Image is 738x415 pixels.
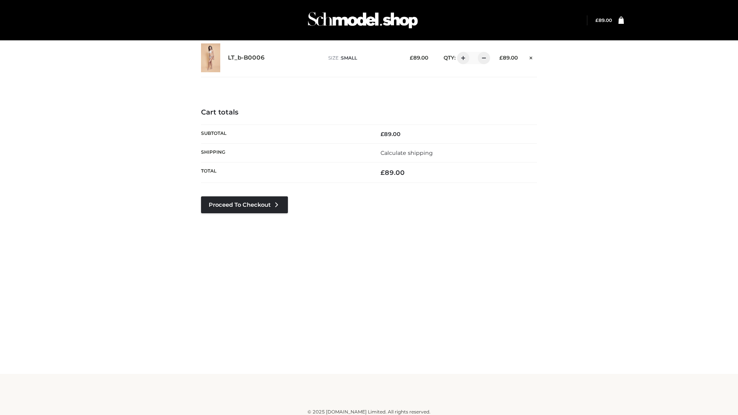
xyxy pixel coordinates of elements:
bdi: 89.00 [410,55,428,61]
a: LT_b-B0006 [228,54,265,61]
th: Shipping [201,143,369,162]
span: SMALL [341,55,357,61]
h4: Cart totals [201,108,537,117]
bdi: 89.00 [381,131,401,138]
a: Calculate shipping [381,149,433,156]
span: £ [381,169,385,176]
a: Remove this item [525,52,537,62]
a: £89.00 [595,17,612,23]
img: Schmodel Admin 964 [305,5,421,35]
span: £ [410,55,413,61]
bdi: 89.00 [499,55,518,61]
div: QTY: [436,52,487,64]
bdi: 89.00 [381,169,405,176]
span: £ [499,55,503,61]
span: £ [595,17,598,23]
span: £ [381,131,384,138]
bdi: 89.00 [595,17,612,23]
p: size : [328,55,398,61]
a: Proceed to Checkout [201,196,288,213]
th: Subtotal [201,124,369,143]
th: Total [201,163,369,183]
